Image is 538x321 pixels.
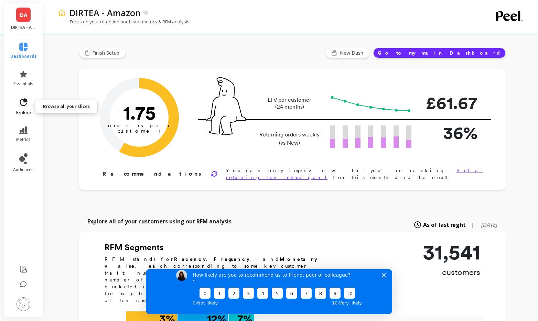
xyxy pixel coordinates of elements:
[423,221,466,229] span: As of last night
[69,7,141,19] p: DIRTEA - Amazon
[13,81,33,87] span: essentials
[105,242,338,253] h2: RFM Segments
[16,110,31,115] span: explore
[11,25,36,30] p: DIRTEA - Amazon
[58,9,66,17] img: header icon
[226,167,484,181] p: You can only improve what you’re tracking. for this month and the next!
[20,11,27,19] span: DA
[174,256,206,262] b: Recency
[214,256,249,262] b: Frequency
[373,48,506,58] button: Go to my main Dashboard
[13,167,34,173] span: audiences
[423,267,480,278] p: customers
[87,217,232,225] p: Explore all of your customers using our RFM analysis
[105,256,338,304] p: RFM stands for , , and , each corresponding to some key customer trait: number of days since the ...
[79,48,126,58] button: Finish Setup
[423,242,480,263] p: 31,541
[118,128,161,134] tspan: customer
[123,101,156,124] text: 1.75
[340,49,365,56] span: New Dash
[92,49,121,56] span: Finish Setup
[146,269,392,314] iframe: Survey by Kateryna from Peel
[58,19,190,25] p: Focus on your retention north star metrics & RFM analysis
[10,54,37,59] span: dashboards
[108,122,171,129] tspan: orders per
[422,90,477,116] p: £61.67
[257,97,322,110] p: LTV per customer (24 months)
[471,221,474,229] span: |
[326,48,370,58] button: New Dash
[206,77,246,135] img: pal seatted on line
[422,120,477,146] p: 36%
[103,170,203,178] p: Recommendations
[257,131,322,147] p: Returning orders weekly (vs New)
[17,297,30,311] img: profile picture
[16,137,31,142] span: metrics
[481,221,497,229] span: [DATE]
